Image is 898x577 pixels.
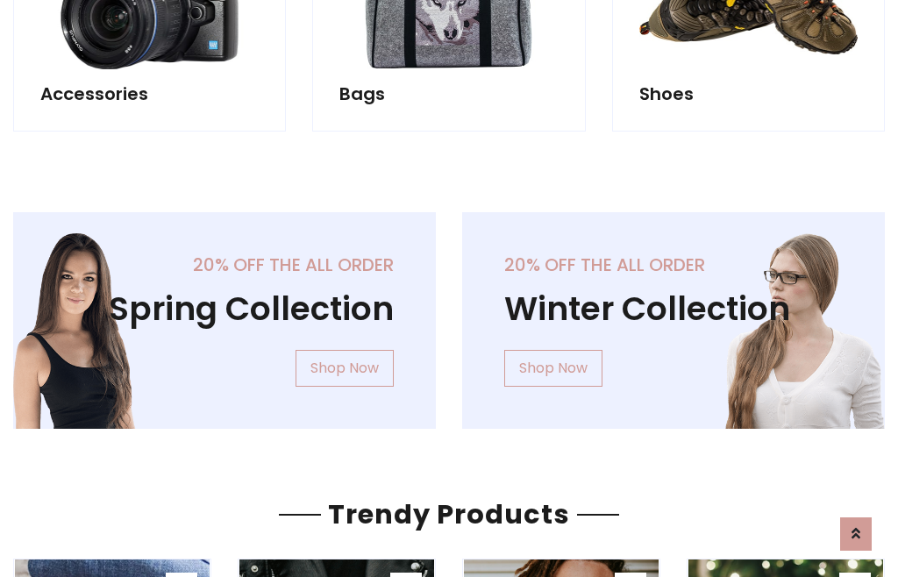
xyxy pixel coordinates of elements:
[321,495,577,533] span: Trendy Products
[296,350,394,387] a: Shop Now
[504,350,602,387] a: Shop Now
[55,289,394,329] h1: Spring Collection
[55,254,394,275] h5: 20% off the all order
[504,289,843,329] h1: Winter Collection
[639,83,858,104] h5: Shoes
[504,254,843,275] h5: 20% off the all order
[339,83,558,104] h5: Bags
[40,83,259,104] h5: Accessories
